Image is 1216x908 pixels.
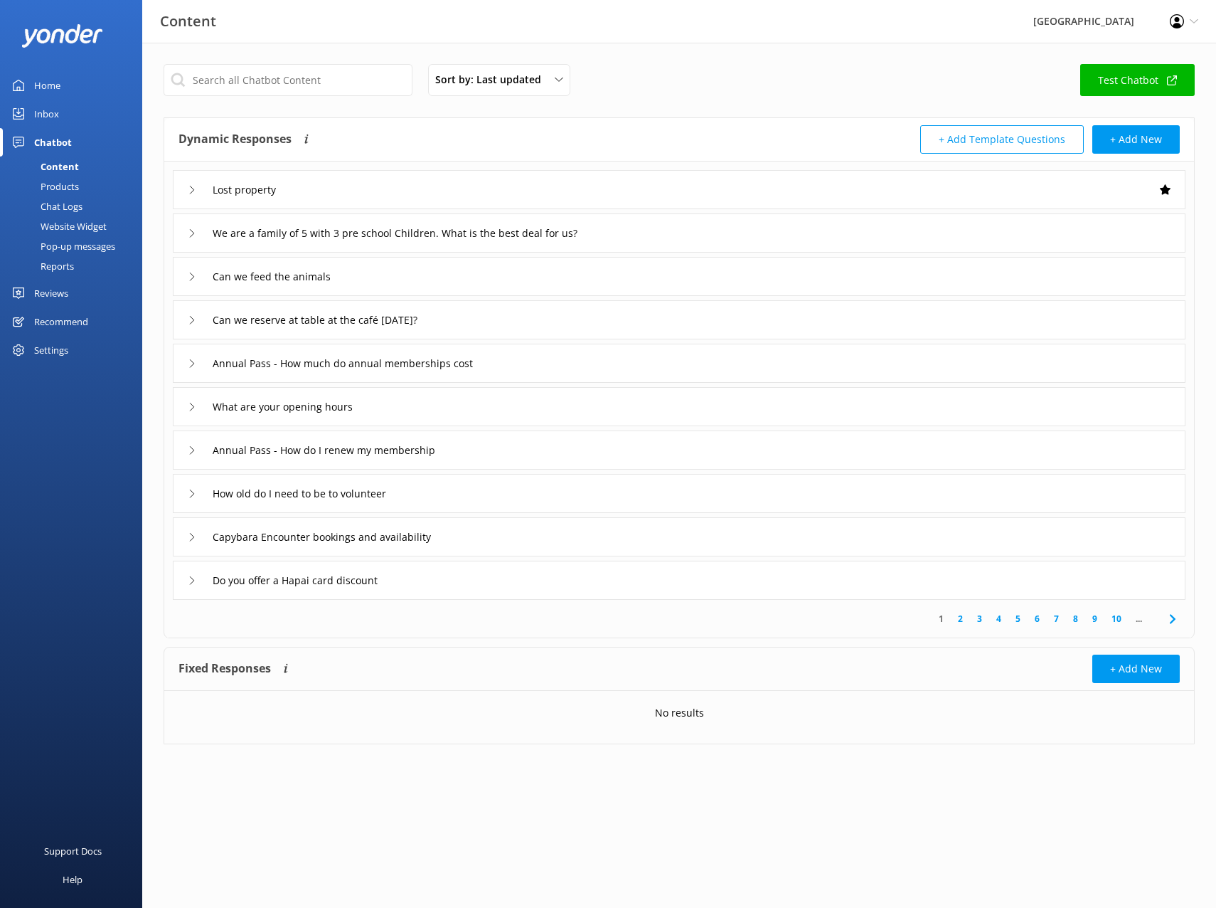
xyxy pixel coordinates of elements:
div: Pop-up messages [9,236,115,256]
div: Chatbot [34,128,72,157]
div: Support Docs [44,837,102,865]
button: + Add Template Questions [920,125,1084,154]
div: Home [34,71,60,100]
div: Settings [34,336,68,364]
a: 1 [932,612,951,625]
div: Reviews [34,279,68,307]
a: Test Chatbot [1080,64,1195,96]
a: 9 [1085,612,1104,625]
div: Reports [9,256,74,276]
a: 3 [970,612,989,625]
h3: Content [160,10,216,33]
a: Pop-up messages [9,236,142,256]
div: Content [9,157,79,176]
button: + Add New [1092,125,1180,154]
a: Content [9,157,142,176]
a: Website Widget [9,216,142,236]
div: Recommend [34,307,88,336]
a: Chat Logs [9,196,142,216]
a: 4 [989,612,1008,625]
a: 8 [1066,612,1085,625]
a: 2 [951,612,970,625]
a: 6 [1028,612,1047,625]
input: Search all Chatbot Content [164,64,412,96]
a: 7 [1047,612,1066,625]
a: Products [9,176,142,196]
div: Inbox [34,100,59,128]
span: ... [1129,612,1149,625]
h4: Fixed Responses [178,655,271,683]
div: Help [63,865,82,894]
h4: Dynamic Responses [178,125,292,154]
img: yonder-white-logo.png [21,24,103,48]
a: 5 [1008,612,1028,625]
div: Products [9,176,79,196]
button: + Add New [1092,655,1180,683]
span: Sort by: Last updated [435,72,550,88]
a: 10 [1104,612,1129,625]
p: No results [655,705,704,721]
div: Chat Logs [9,196,82,216]
a: Reports [9,256,142,276]
div: Website Widget [9,216,107,236]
